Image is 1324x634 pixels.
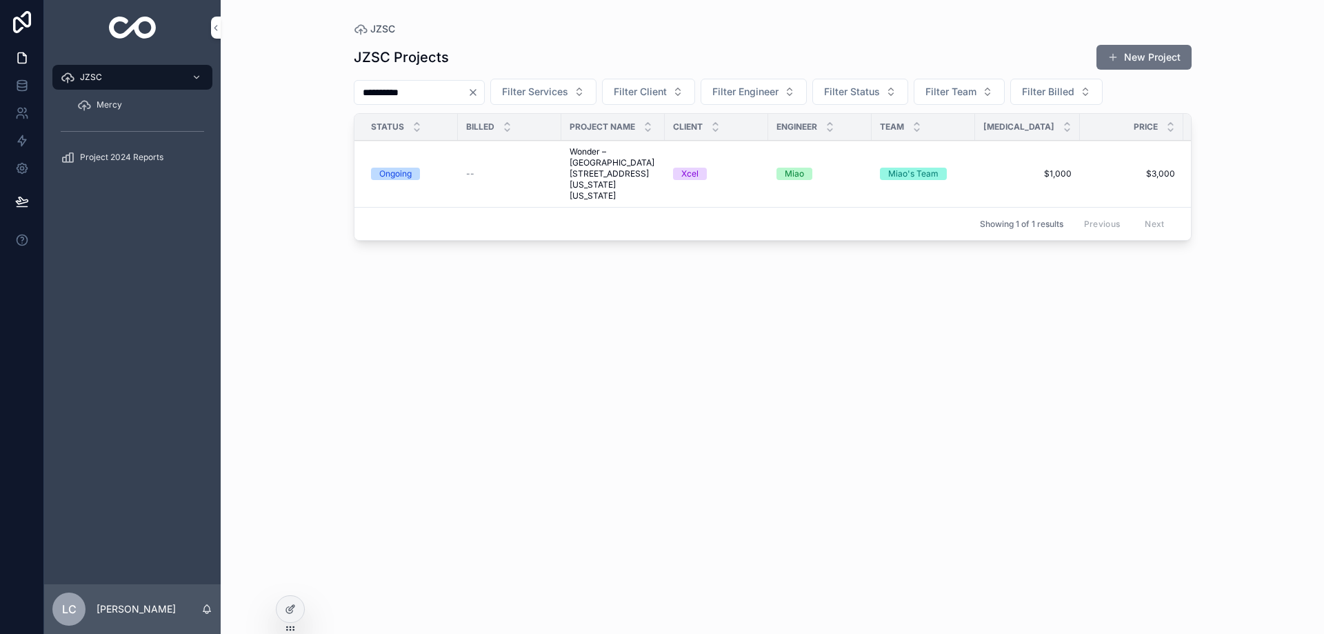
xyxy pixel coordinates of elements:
a: Mercy [69,92,212,117]
span: JZSC [370,22,395,36]
div: Xcel [681,168,699,180]
a: Miao's Team [880,168,967,180]
span: Billed [466,121,494,132]
div: Miao's Team [888,168,939,180]
span: Project Name [570,121,635,132]
button: Select Button [602,79,695,105]
h1: JZSC Projects [354,48,449,67]
a: Miao [776,168,863,180]
a: Wonder – [GEOGRAPHIC_DATA] [STREET_ADDRESS][US_STATE][US_STATE] [570,146,656,201]
span: Showing 1 of 1 results [980,219,1063,230]
a: JZSC [52,65,212,90]
span: Price [1134,121,1158,132]
div: Miao [785,168,804,180]
span: Filter Services [502,85,568,99]
div: scrollable content [44,55,221,188]
p: [PERSON_NAME] [97,602,176,616]
a: $1,000 [983,168,1072,179]
span: Filter Team [925,85,976,99]
span: Filter Billed [1022,85,1074,99]
button: Select Button [1010,79,1103,105]
span: JZSC [80,72,102,83]
button: Select Button [490,79,596,105]
div: Ongoing [379,168,412,180]
span: LC [62,601,77,617]
a: Xcel [673,168,760,180]
a: $3,000 [1088,168,1175,179]
button: Select Button [914,79,1005,105]
span: Team [880,121,904,132]
span: [MEDICAL_DATA] [983,121,1054,132]
span: Project 2024 Reports [80,152,163,163]
span: Mercy [97,99,122,110]
button: Select Button [701,79,807,105]
button: New Project [1096,45,1192,70]
button: Select Button [812,79,908,105]
a: Project 2024 Reports [52,145,212,170]
span: Filter Client [614,85,667,99]
span: Status [371,121,404,132]
span: Engineer [776,121,817,132]
a: Ongoing [371,168,450,180]
a: JZSC [354,22,395,36]
img: App logo [109,17,157,39]
span: Filter Status [824,85,880,99]
span: Client [673,121,703,132]
button: Clear [468,87,484,98]
span: -- [466,168,474,179]
span: Filter Engineer [712,85,779,99]
a: -- [466,168,553,179]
